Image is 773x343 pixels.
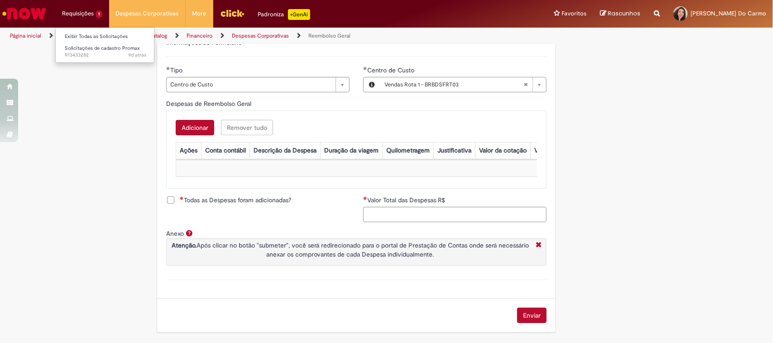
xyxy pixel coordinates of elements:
[608,9,640,18] span: Rascunhos
[220,6,245,20] img: click_logo_yellow_360x200.png
[363,67,367,70] span: Obrigatório Preenchido
[533,241,544,250] i: Fechar More information Por anexo
[65,45,140,52] span: Solicitações de cadastro Promax
[475,142,531,159] th: Valor da cotação
[62,9,94,18] span: Requisições
[7,28,509,44] ul: Trilhas de página
[691,10,766,17] span: [PERSON_NAME] Do Carmo
[562,9,586,18] span: Favoritos
[170,66,184,74] span: Tipo
[166,229,184,238] label: Anexo
[600,10,640,18] a: Rascunhos
[65,52,146,59] span: R13433282
[321,142,383,159] th: Duração da viagem
[250,142,321,159] th: Descrição da Despesa
[288,9,310,20] p: +GenAi
[384,77,523,92] span: Vendas Rota 1 - BRBDSFRT03
[258,9,310,20] div: Padroniza
[367,66,416,74] span: Centro de Custo
[363,196,367,200] span: Necessários
[176,142,202,159] th: Ações
[10,32,41,39] a: Página inicial
[172,241,197,249] strong: Atenção.
[517,308,547,323] button: Enviar
[56,32,155,42] a: Exibir Todas as Solicitações
[380,77,546,92] a: Vendas Rota 1 - BRBDSFRT03Limpar campo Centro de Custo
[180,196,184,200] span: Necessários
[308,32,350,39] a: Reembolso Geral
[367,196,447,204] span: Valor Total das Despesas R$
[519,77,533,92] abbr: Limpar campo Centro de Custo
[202,142,250,159] th: Conta contábil
[170,77,331,92] span: Centro de Custo
[128,52,146,58] time: 20/08/2025 16:03:16
[184,229,195,237] span: Ajuda para Anexo
[96,10,102,18] span: 1
[128,52,146,58] span: 9d atrás
[192,9,206,18] span: More
[169,241,531,259] p: Após clicar no botão "submeter", você será redirecionado para o portal de Prestação de Contas ond...
[434,142,475,159] th: Justificativa
[166,100,253,108] span: Despesas de Reembolso Geral
[531,142,579,159] th: Valor por Litro
[363,207,547,222] input: Valor Total das Despesas R$
[187,32,212,39] a: Financeiro
[232,32,289,39] a: Despesas Corporativas
[176,120,214,135] button: Add a row for Despesas de Reembolso Geral
[55,27,154,63] ul: Requisições
[383,142,434,159] th: Quilometragem
[364,77,380,92] button: Centro de Custo, Visualizar este registro Vendas Rota 1 - BRBDSFRT03
[116,9,179,18] span: Despesas Corporativas
[166,38,242,47] label: Informações de Formulário
[166,67,170,70] span: Obrigatório Preenchido
[180,195,291,205] span: Todas as Despesas foram adicionadas?
[1,5,48,23] img: ServiceNow
[56,43,155,60] a: Aberto R13433282 : Solicitações de cadastro Promax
